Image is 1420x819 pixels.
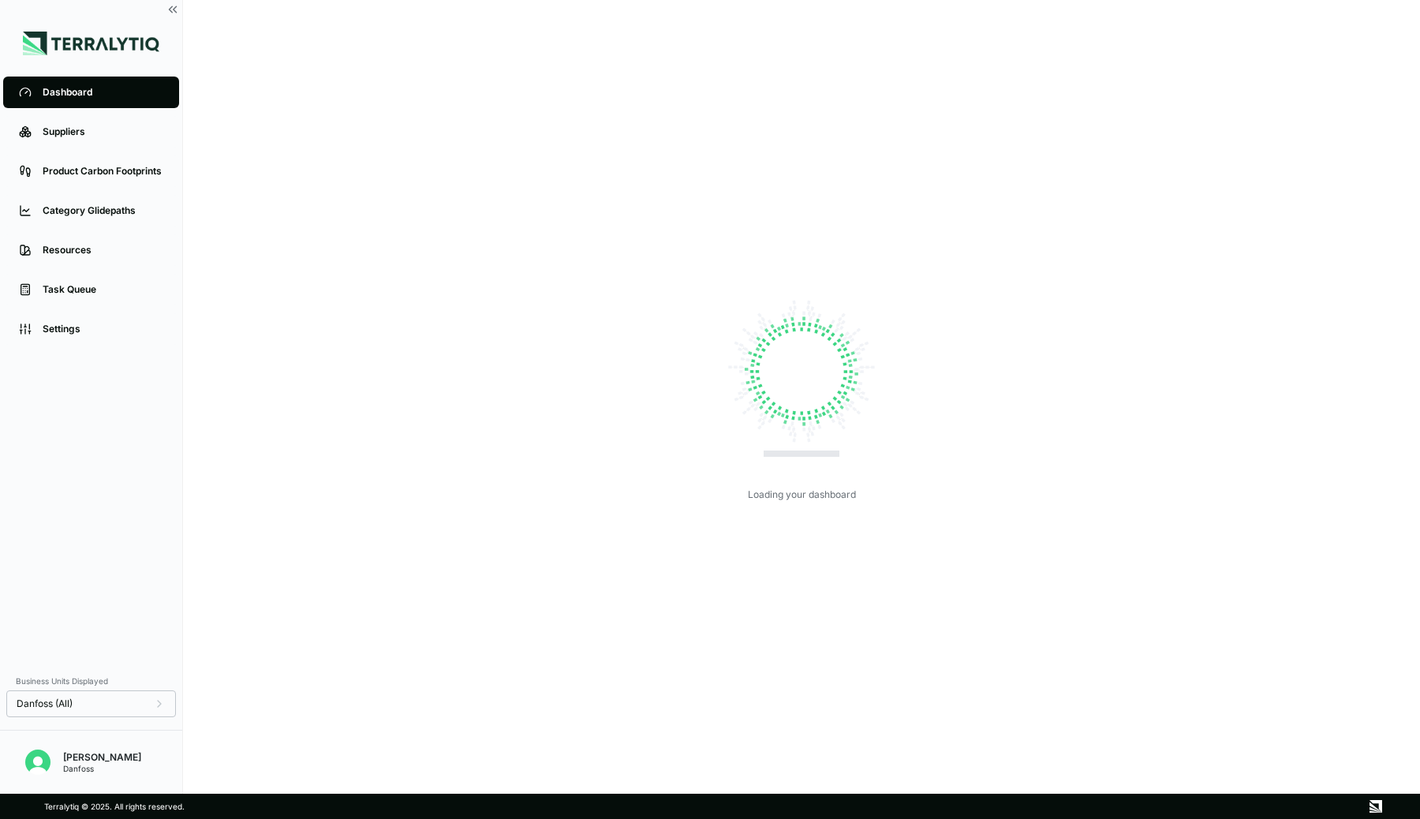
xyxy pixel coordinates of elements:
[748,488,856,501] div: Loading your dashboard
[723,293,880,451] img: Loading
[43,125,163,138] div: Suppliers
[63,764,141,773] div: Danfoss
[6,671,176,690] div: Business Units Displayed
[17,697,73,710] span: Danfoss (All)
[43,165,163,178] div: Product Carbon Footprints
[43,204,163,217] div: Category Glidepaths
[43,86,163,99] div: Dashboard
[23,32,159,55] img: Logo
[43,323,163,335] div: Settings
[43,283,163,296] div: Task Queue
[43,244,163,256] div: Resources
[25,750,50,775] img: Nitin Shetty
[63,751,141,764] div: [PERSON_NAME]
[19,743,57,781] button: Open user button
